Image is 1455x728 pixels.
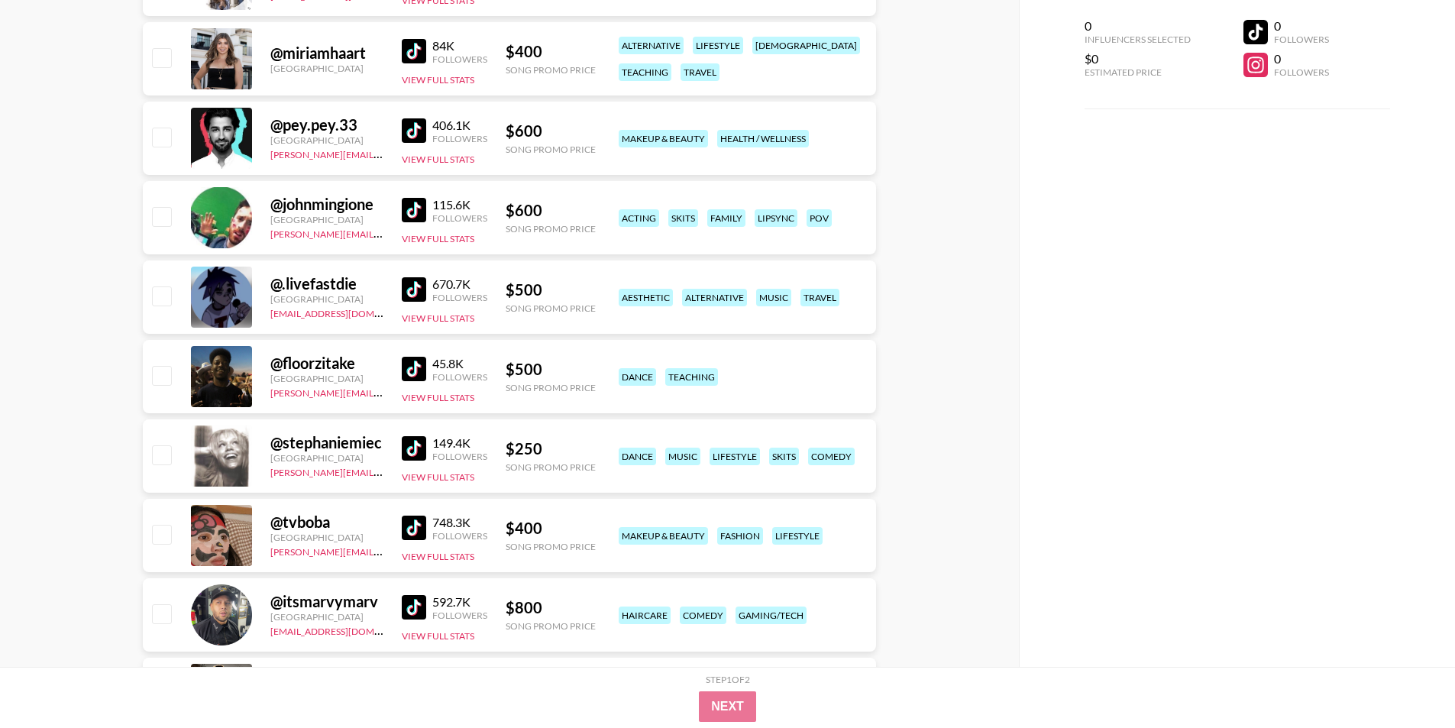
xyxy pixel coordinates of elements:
div: family [707,209,745,227]
button: View Full Stats [402,74,474,86]
div: Followers [432,371,487,383]
div: [GEOGRAPHIC_DATA] [270,373,383,384]
div: @ miriamhaart [270,44,383,63]
div: Followers [432,292,487,303]
img: TikTok [402,357,426,381]
div: [GEOGRAPHIC_DATA] [270,134,383,146]
div: alternative [619,37,684,54]
div: @ stephaniemiec [270,433,383,452]
div: $ 400 [506,42,596,61]
div: $ 600 [506,201,596,220]
div: Song Promo Price [506,541,596,552]
div: 670.7K [432,277,487,292]
a: [PERSON_NAME][EMAIL_ADDRESS][DOMAIN_NAME] [270,146,496,160]
div: 0 [1274,18,1329,34]
div: teaching [619,63,671,81]
div: [GEOGRAPHIC_DATA] [270,532,383,543]
div: lifestyle [693,37,743,54]
button: View Full Stats [402,392,474,403]
div: Influencers Selected [1085,34,1191,45]
div: [GEOGRAPHIC_DATA] [270,63,383,74]
div: [GEOGRAPHIC_DATA] [270,611,383,623]
img: TikTok [402,516,426,540]
a: [PERSON_NAME][EMAIL_ADDRESS][PERSON_NAME][DOMAIN_NAME] [270,464,569,478]
div: $ 500 [506,280,596,299]
img: TikTok [402,118,426,143]
div: gaming/tech [736,607,807,624]
div: Followers [432,610,487,621]
div: $ 600 [506,121,596,141]
div: @ tvboba [270,513,383,532]
div: @ pey.pey.33 [270,115,383,134]
div: Followers [1274,34,1329,45]
div: music [756,289,791,306]
div: aesthetic [619,289,673,306]
button: View Full Stats [402,471,474,483]
button: Next [699,691,756,722]
div: 406.1K [432,118,487,133]
div: makeup & beauty [619,527,708,545]
div: [GEOGRAPHIC_DATA] [270,452,383,464]
button: View Full Stats [402,154,474,165]
div: Followers [432,451,487,462]
div: comedy [808,448,855,465]
div: Followers [1274,66,1329,78]
img: TikTok [402,436,426,461]
div: lipsync [755,209,797,227]
div: $ 400 [506,519,596,538]
button: View Full Stats [402,551,474,562]
div: Song Promo Price [506,223,596,235]
div: alternative [682,289,747,306]
a: [EMAIL_ADDRESS][DOMAIN_NAME] [270,305,424,319]
div: skits [769,448,799,465]
a: [PERSON_NAME][EMAIL_ADDRESS][DOMAIN_NAME] [270,384,496,399]
a: [PERSON_NAME][EMAIL_ADDRESS][DOMAIN_NAME] [270,225,496,240]
img: TikTok [402,277,426,302]
div: 592.7K [432,594,487,610]
div: Song Promo Price [506,382,596,393]
div: makeup & beauty [619,130,708,147]
div: travel [681,63,719,81]
div: pov [807,209,832,227]
div: [GEOGRAPHIC_DATA] [270,214,383,225]
div: dance [619,368,656,386]
div: comedy [680,607,726,624]
div: lifestyle [772,527,823,545]
button: View Full Stats [402,233,474,244]
div: $ 800 [506,598,596,617]
div: @ .livefastdie [270,274,383,293]
div: Followers [432,530,487,542]
div: lifestyle [710,448,760,465]
div: $ 250 [506,439,596,458]
div: 0 [1085,18,1191,34]
div: 149.4K [432,435,487,451]
div: Followers [432,53,487,65]
div: health / wellness [717,130,809,147]
div: 0 [1274,51,1329,66]
button: View Full Stats [402,630,474,642]
div: @ itsmarvymarv [270,592,383,611]
iframe: Drift Widget Chat Controller [1379,652,1437,710]
a: [PERSON_NAME][EMAIL_ADDRESS][DOMAIN_NAME] [270,543,496,558]
div: Song Promo Price [506,461,596,473]
button: View Full Stats [402,312,474,324]
div: 748.3K [432,515,487,530]
div: 84K [432,38,487,53]
div: Followers [432,133,487,144]
a: [EMAIL_ADDRESS][DOMAIN_NAME] [270,623,424,637]
div: travel [800,289,839,306]
div: $0 [1085,51,1191,66]
div: Song Promo Price [506,303,596,314]
div: [GEOGRAPHIC_DATA] [270,293,383,305]
div: [DEMOGRAPHIC_DATA] [752,37,860,54]
div: 45.8K [432,356,487,371]
div: acting [619,209,659,227]
div: music [665,448,700,465]
div: Song Promo Price [506,620,596,632]
div: 115.6K [432,197,487,212]
div: @ floorzitake [270,354,383,373]
div: teaching [665,368,718,386]
div: Step 1 of 2 [706,674,750,685]
div: Song Promo Price [506,64,596,76]
div: haircare [619,607,671,624]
